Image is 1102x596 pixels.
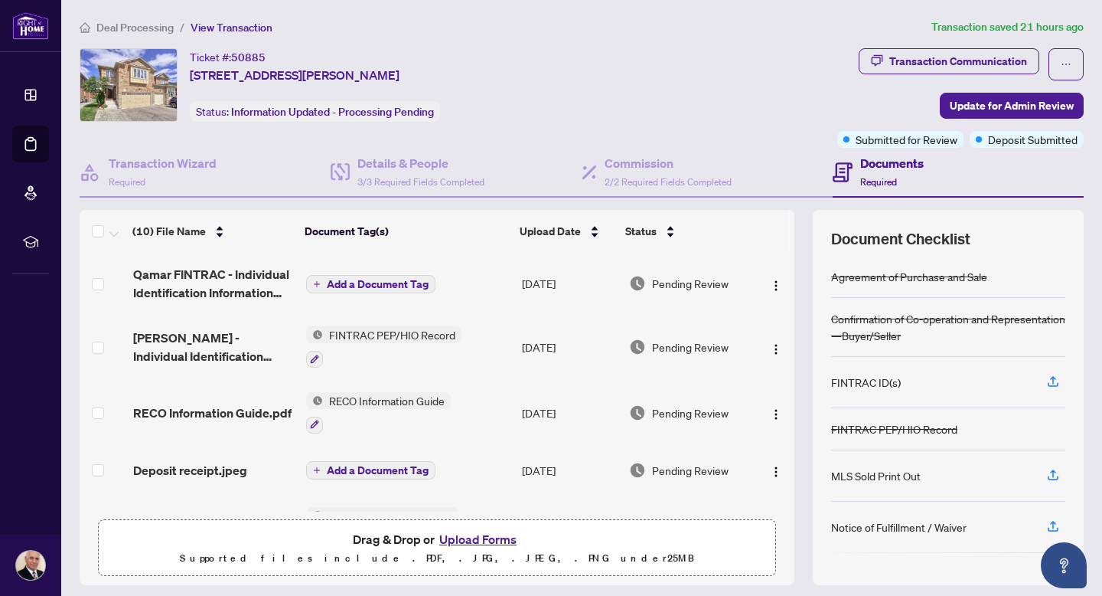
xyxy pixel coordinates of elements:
div: FINTRAC ID(s) [831,374,901,391]
th: (10) File Name [126,210,298,253]
th: Document Tag(s) [298,210,514,253]
button: Add a Document Tag [306,461,435,480]
button: Add a Document Tag [306,275,435,293]
span: 2/2 Required Fields Completed [605,176,732,188]
img: Document Status [629,275,646,292]
span: View Transaction [191,21,272,34]
span: Information Updated - Processing Pending [231,105,434,119]
h4: Documents [860,154,924,172]
h4: Transaction Wizard [109,154,217,172]
span: Upload Date [520,223,581,240]
td: [DATE] [516,253,623,314]
span: Drag & Drop or [353,529,521,549]
span: RECO Information Guide [323,392,451,409]
div: Confirmation of Co-operation and Representation—Buyer/Seller [831,310,1065,344]
span: Qamar FINTRAC - Individual Identification Information Record 1.pdf [133,265,294,302]
span: Deposit Submitted [988,131,1078,148]
img: Status Icon [306,326,323,343]
span: plus [313,280,321,288]
button: Open asap [1041,542,1087,588]
li: / [180,18,184,36]
img: Logo [770,466,782,478]
button: Status IconFINTRAC PEP/HIO Record [306,326,461,368]
div: Status: [190,101,440,122]
div: Transaction Communication [889,49,1027,74]
span: Pending Review [652,462,729,479]
span: Update for Admin Review [950,93,1074,118]
img: Status Icon [306,392,323,409]
span: 3/3 Required Fields Completed [357,176,484,188]
img: Logo [770,408,782,421]
span: RECO Information Guide.pdf [133,404,292,422]
img: logo [12,11,49,40]
h4: Details & People [357,154,484,172]
button: Logo [764,335,788,359]
td: [DATE] [516,380,623,446]
span: Deposit receipt.jpeg [133,461,247,480]
th: Status [619,210,752,253]
span: [PERSON_NAME] - Individual Identification Information Record 1.pdf [133,329,294,365]
div: Notice of Fulfillment / Waiver [831,519,967,535]
span: Pending Review [652,275,729,292]
span: Status [625,223,657,240]
button: Logo [764,458,788,483]
td: [DATE] [516,314,623,380]
span: Pending Review [652,339,729,355]
span: ellipsis [1061,59,1071,70]
h4: Commission [605,154,732,172]
img: Document Status [629,462,646,479]
button: Upload Forms [435,529,521,549]
div: FINTRAC PEP/HIO Record [831,421,957,437]
span: Add a Document Tag [327,465,429,476]
article: Transaction saved 21 hours ago [931,18,1084,36]
button: Logo [764,401,788,425]
span: Pending Review [652,404,729,421]
span: [STREET_ADDRESS][PERSON_NAME] [190,66,399,84]
span: Deal Processing [96,21,174,34]
span: Document Checklist [831,228,970,250]
img: Profile Icon [16,551,45,580]
span: (10) File Name [132,223,206,240]
button: Status IconRECO Information Guide [306,392,451,434]
img: Document Status [629,339,646,355]
span: Submitted for Review [856,131,957,148]
img: IMG-N12293964_1.jpg [80,49,177,121]
img: Logo [770,343,782,355]
span: Drag & Drop orUpload FormsSupported files include .PDF, .JPG, .JPEG, .PNG under25MB [99,520,775,577]
button: Add a Document Tag [306,460,435,480]
span: Right at Home Schedule B [323,507,459,524]
span: plus [313,467,321,474]
img: Logo [770,280,782,292]
p: Supported files include .PDF, .JPG, .JPEG, .PNG under 25 MB [108,549,766,568]
button: Add a Document Tag [306,274,435,294]
button: Update for Admin Review [940,93,1084,119]
span: 50885 [231,51,266,64]
button: Transaction Communication [859,48,1039,74]
button: Logo [764,271,788,296]
span: home [80,22,90,33]
span: Add a Document Tag [327,279,429,290]
img: Status Icon [306,507,323,524]
div: MLS Sold Print Out [831,467,921,484]
span: Required [109,176,145,188]
td: [DATE] [516,495,623,561]
td: [DATE] [516,446,623,495]
button: Status IconRight at Home Schedule B [306,507,459,549]
span: Required [860,176,897,188]
div: Agreement of Purchase and Sale [831,268,987,285]
th: Upload Date [514,210,620,253]
div: Ticket #: [190,48,266,66]
span: FINTRAC PEP/HIO Record [323,326,461,343]
img: Document Status [629,404,646,421]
